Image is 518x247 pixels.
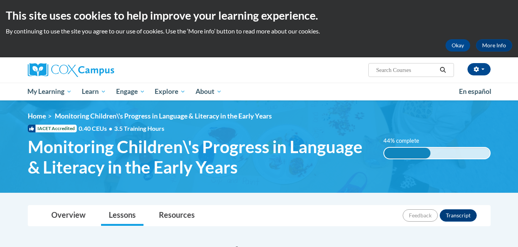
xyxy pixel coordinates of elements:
[114,125,164,132] span: 3.5 Training Hours
[445,39,470,52] button: Okay
[82,87,106,96] span: Learn
[403,209,438,222] button: Feedback
[116,87,145,96] span: Engage
[454,83,496,100] a: En español
[77,83,111,100] a: Learn
[383,137,428,145] label: 44% complete
[196,87,222,96] span: About
[155,87,186,96] span: Explore
[150,83,191,100] a: Explore
[28,125,77,132] span: IACET Accredited
[79,124,114,133] span: 0.40 CEUs
[437,65,449,75] button: Search
[23,83,77,100] a: My Learning
[6,27,512,35] p: By continuing to use the site you agree to our use of cookies. Use the ‘More info’ button to read...
[151,205,202,226] a: Resources
[16,83,502,100] div: Main menu
[6,8,512,23] h2: This site uses cookies to help improve your learning experience.
[28,112,46,120] a: Home
[28,63,174,77] a: Cox Campus
[191,83,227,100] a: About
[440,209,477,222] button: Transcript
[476,39,512,52] a: More Info
[28,137,372,177] span: Monitoring Children\'s Progress in Language & Literacy in the Early Years
[27,87,72,96] span: My Learning
[467,63,491,75] button: Account Settings
[55,112,272,120] span: Monitoring Children\'s Progress in Language & Literacy in the Early Years
[384,148,430,159] div: 44% complete
[44,205,93,226] a: Overview
[459,87,491,95] span: En español
[111,83,150,100] a: Engage
[375,65,437,75] input: Search Courses
[109,125,112,132] span: •
[101,205,143,226] a: Lessons
[28,63,114,77] img: Cox Campus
